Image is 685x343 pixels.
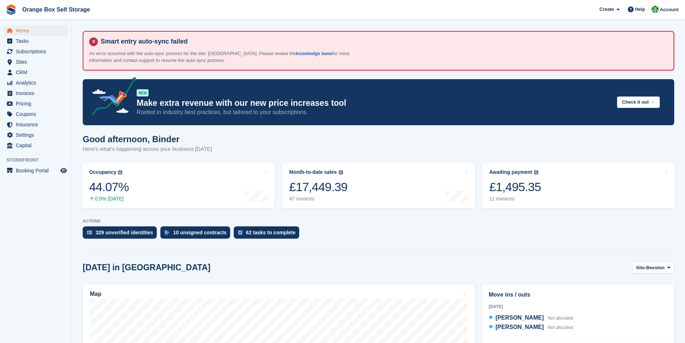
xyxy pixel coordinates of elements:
span: CRM [16,67,59,77]
div: 0.5% [DATE] [89,196,129,202]
a: Orange Box Self Storage [19,4,93,15]
span: Analytics [16,78,59,88]
a: Preview store [59,166,68,175]
img: contract_signature_icon-13c848040528278c33f63329250d36e43548de30e8caae1d1a13099fd9432cc5.svg [165,230,170,235]
a: menu [4,78,68,88]
span: [PERSON_NAME] [496,324,544,330]
h2: Map [90,291,101,297]
button: Site: Beeston [632,262,674,274]
span: Insurance [16,119,59,130]
a: knowledge base [296,51,332,56]
img: verify_identity-adf6edd0f0f0b5bbfe63781bf79b02c33cf7c696d77639b501bdc392416b5a36.svg [87,230,92,235]
img: task-75834270c22a3079a89374b754ae025e5fb1db73e45f91037f5363f120a921f8.svg [238,230,242,235]
span: Not allocated [548,316,573,321]
span: Storefront [6,157,72,164]
div: NEW [137,89,149,96]
a: menu [4,57,68,67]
span: Site: [636,264,646,271]
a: menu [4,130,68,140]
span: Invoices [16,88,59,98]
span: Home [16,26,59,36]
span: Create [599,6,614,13]
img: stora-icon-8386f47178a22dfd0bd8f6a31ec36ba5ce8667c1dd55bd0f319d3a0aa187defe.svg [6,4,17,15]
a: Occupancy 44.07% 0.5% [DATE] [82,163,275,208]
a: menu [4,67,68,77]
div: Month-to-date sales [289,169,337,175]
img: icon-info-grey-7440780725fd019a000dd9b08b2336e03edf1995a4989e88bcd33f0948082b44.svg [339,170,343,175]
span: Not allocated [548,325,573,330]
a: menu [4,140,68,150]
h2: [DATE] in [GEOGRAPHIC_DATA] [83,263,210,272]
div: 329 unverified identities [96,230,153,235]
a: [PERSON_NAME] Not allocated [489,313,573,323]
a: menu [4,26,68,36]
div: 62 tasks to complete [246,230,296,235]
span: Sites [16,57,59,67]
img: price-adjustments-announcement-icon-8257ccfd72463d97f412b2fc003d46551f7dbcb40ab6d574587a9cd5c0d94... [86,77,136,118]
h4: Smart entry auto-sync failed [98,37,668,46]
span: Coupons [16,109,59,119]
p: Here's what's happening across your business [DATE] [83,145,212,153]
div: 11 invoices [489,196,541,202]
div: 47 invoices [289,196,347,202]
div: Awaiting payment [489,169,533,175]
p: Rooted in industry best practices, but tailored to your subscriptions. [137,108,611,116]
img: icon-info-grey-7440780725fd019a000dd9b08b2336e03edf1995a4989e88bcd33f0948082b44.svg [118,170,122,175]
div: £1,495.35 [489,180,541,194]
div: 10 unsigned contracts [173,230,227,235]
a: 329 unverified identities [83,226,160,242]
a: menu [4,88,68,98]
a: menu [4,166,68,176]
span: Pricing [16,99,59,109]
span: Booking Portal [16,166,59,176]
img: icon-info-grey-7440780725fd019a000dd9b08b2336e03edf1995a4989e88bcd33f0948082b44.svg [534,170,538,175]
span: Tasks [16,36,59,46]
span: [PERSON_NAME] [496,315,544,321]
p: ACTIONS [83,219,674,224]
div: 44.07% [89,180,129,194]
a: 10 unsigned contracts [160,226,234,242]
img: Binder Bhardwaj [652,6,659,13]
h1: Good afternoon, Binder [83,134,212,144]
span: Settings [16,130,59,140]
a: menu [4,46,68,57]
h2: Move ins / outs [489,290,667,299]
div: £17,449.39 [289,180,347,194]
a: Month-to-date sales £17,449.39 47 invoices [282,163,475,208]
span: Capital [16,140,59,150]
a: 62 tasks to complete [234,226,303,242]
button: Check it out → [617,96,660,108]
a: [PERSON_NAME] Not allocated [489,323,573,332]
a: menu [4,119,68,130]
a: Awaiting payment £1,495.35 11 invoices [482,163,675,208]
p: Make extra revenue with our new price increases tool [137,98,611,108]
span: Beeston [646,264,665,271]
a: menu [4,36,68,46]
span: Account [660,6,679,13]
a: menu [4,109,68,119]
a: menu [4,99,68,109]
span: Help [635,6,645,13]
p: An error occurred with the auto-sync process for the site: [GEOGRAPHIC_DATA]. Please review the f... [89,50,359,64]
div: Occupancy [89,169,116,175]
div: [DATE] [489,303,667,310]
span: Subscriptions [16,46,59,57]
